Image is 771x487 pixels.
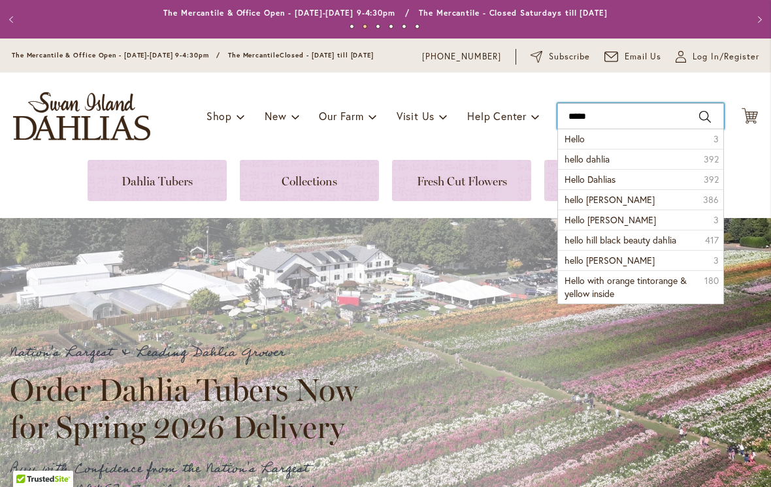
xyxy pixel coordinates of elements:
[625,50,662,63] span: Email Us
[704,274,719,287] span: 180
[265,109,286,123] span: New
[402,24,406,29] button: 5 of 6
[704,153,719,166] span: 392
[565,173,615,185] span: Hello Dahlias
[389,24,393,29] button: 4 of 6
[206,109,232,123] span: Shop
[699,106,711,127] button: Search
[12,51,280,59] span: The Mercantile & Office Open - [DATE]-[DATE] 9-4:30pm / The Mercantile
[397,109,435,123] span: Visit Us
[467,109,527,123] span: Help Center
[565,213,656,226] span: Hello [PERSON_NAME]
[676,50,759,63] a: Log In/Register
[531,50,590,63] a: Subscribe
[376,24,380,29] button: 3 of 6
[422,50,501,63] a: [PHONE_NUMBER]
[693,50,759,63] span: Log In/Register
[604,50,662,63] a: Email Us
[350,24,354,29] button: 1 of 6
[565,274,687,300] span: Hello with orange tintorange & yellow inside
[745,7,771,33] button: Next
[565,193,655,206] span: hello [PERSON_NAME]
[565,234,676,246] span: hello hill black beauty dahlia
[280,51,374,59] span: Closed - [DATE] till [DATE]
[705,234,719,247] span: 417
[714,133,719,146] span: 3
[10,342,369,364] p: Nation's Largest & Leading Dahlia Grower
[704,173,719,186] span: 392
[13,92,150,140] a: store logo
[363,24,367,29] button: 2 of 6
[565,254,655,266] span: hello [PERSON_NAME]
[10,371,369,445] h2: Order Dahlia Tubers Now for Spring 2026 Delivery
[415,24,419,29] button: 6 of 6
[703,193,719,206] span: 386
[319,109,363,123] span: Our Farm
[565,133,585,145] span: Hello
[549,50,590,63] span: Subscribe
[714,213,719,227] span: 3
[163,8,608,18] a: The Mercantile & Office Open - [DATE]-[DATE] 9-4:30pm / The Mercantile - Closed Saturdays till [D...
[565,153,610,165] span: hello dahlia
[714,254,719,267] span: 3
